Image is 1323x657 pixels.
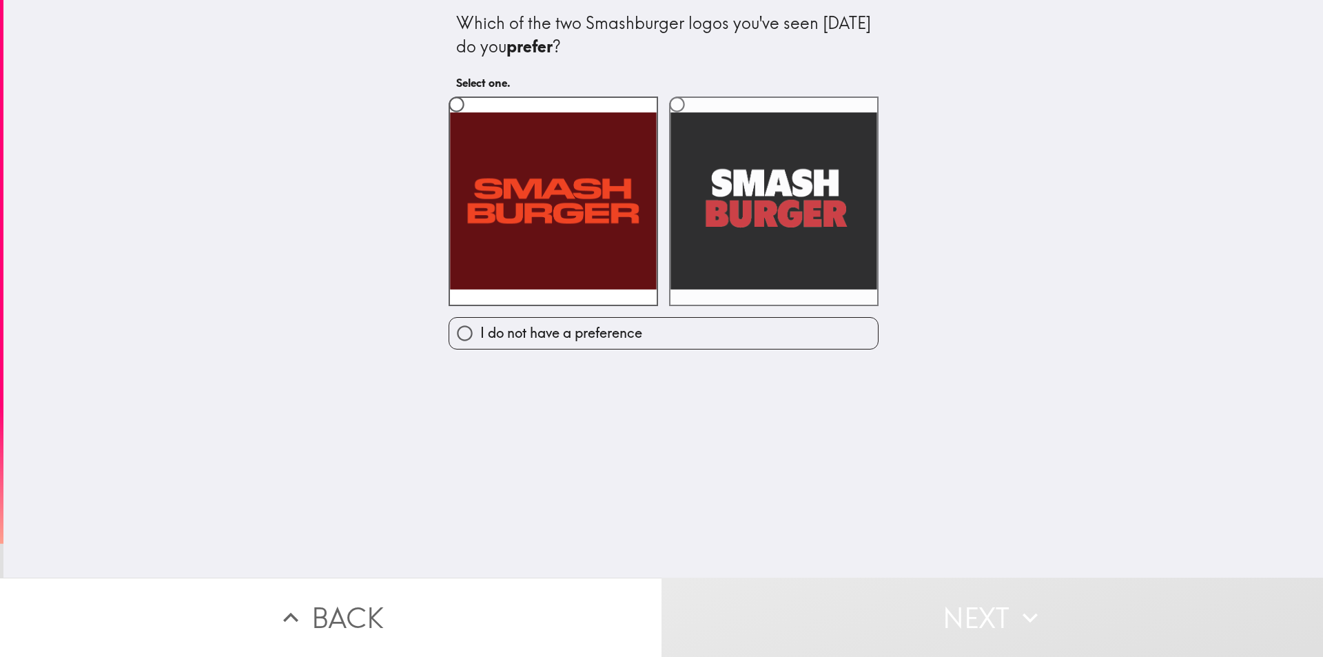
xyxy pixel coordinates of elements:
button: Next [661,578,1323,657]
button: I do not have a preference [449,318,878,349]
div: Which of the two Smashburger logos you've seen [DATE] do you ? [456,12,871,58]
span: I do not have a preference [480,323,642,343]
b: prefer [506,36,553,57]
h6: Select one. [456,75,871,90]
